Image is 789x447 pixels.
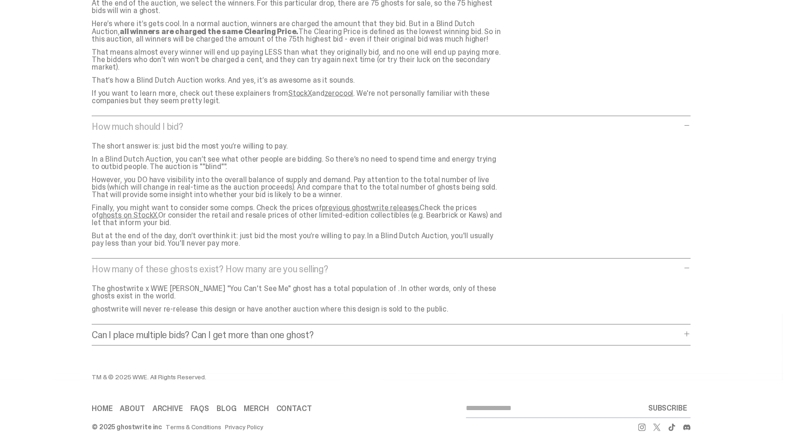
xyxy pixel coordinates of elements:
a: Terms & Conditions [166,423,221,430]
p: How many of these ghosts exist? How many are you selling? [92,264,681,273]
p: Finally, you might want to consider some comps. Check the prices of Check the prices of Or consid... [92,204,503,226]
a: previous ghostwrite releases. [321,202,419,212]
a: Blog [217,404,236,412]
a: ghosts on StockX. [99,210,158,220]
p: However, you DO have visibility into the overall balance of supply and demand. Pay attention to t... [92,176,503,198]
p: The short answer is: just bid the most you’re willing to pay. [92,142,503,149]
p: If you want to learn more, check out these explainers from and . We're not personally familiar wi... [92,89,503,104]
p: The ghostwrite x WWE [PERSON_NAME] "You Can't See Me" ghost has a total population of . In other ... [92,284,503,299]
button: SUBSCRIBE [644,398,690,417]
a: About [120,404,145,412]
p: Here’s where it’s gets cool. In a normal auction, winners are charged the amount that they bid. B... [92,20,503,43]
p: ghostwrite will never re-release this design or have another auction where this design is sold to... [92,305,503,312]
p: But at the end of the day, don’t overthink it: just bid the most you’re willing to pay. In a Blin... [92,232,503,247]
a: Contact [276,404,311,412]
a: Archive [152,404,183,412]
a: zerocool [324,88,353,98]
div: TM & © 2025 WWE. All Rights Reserved. [92,373,466,380]
a: StockX [288,88,312,98]
p: Can I place multiple bids? Can I get more than one ghost? [92,330,681,339]
a: Merch [244,404,268,412]
p: That’s how a Blind Dutch Auction works. And yes, it’s as awesome as it sounds. [92,76,503,84]
a: Home [92,404,112,412]
a: Privacy Policy [225,423,263,430]
p: In a Blind Dutch Auction, you can’t see what other people are bidding. So there’s no need to spen... [92,155,503,170]
strong: all winners are charged the same Clearing Price. [120,26,298,36]
p: How much should I bid? [92,121,681,131]
a: FAQs [190,404,209,412]
div: © 2025 ghostwrite inc [92,423,162,430]
p: That means almost every winner will end up paying LESS than what they originally bid, and no one ... [92,48,503,71]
